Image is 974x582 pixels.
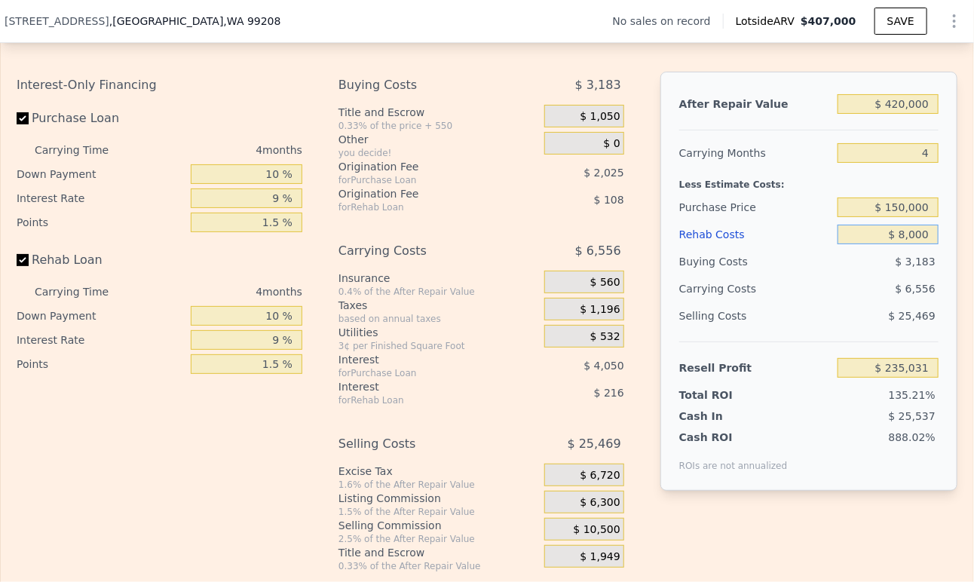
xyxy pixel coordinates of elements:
[889,310,936,322] span: $ 25,469
[574,523,620,537] span: $ 10,500
[338,491,538,506] div: Listing Commission
[338,271,538,286] div: Insurance
[338,464,538,479] div: Excise Tax
[338,352,507,367] div: Interest
[338,533,538,545] div: 2.5% of the After Repair Value
[17,304,185,328] div: Down Payment
[338,313,538,325] div: based on annual taxes
[338,186,507,201] div: Origination Fee
[338,174,507,186] div: for Purchase Loan
[338,159,507,174] div: Origination Fee
[679,194,832,221] div: Purchase Price
[338,506,538,518] div: 1.5% of the After Repair Value
[613,14,723,29] div: No sales on record
[679,302,832,329] div: Selling Costs
[874,8,927,35] button: SAVE
[583,167,623,179] span: $ 2,025
[604,137,620,151] span: $ 0
[17,112,29,124] input: Purchase Loan
[679,248,832,275] div: Buying Costs
[17,105,185,132] label: Purchase Loan
[580,469,620,482] span: $ 6,720
[679,221,832,248] div: Rehab Costs
[580,303,620,317] span: $ 1,196
[889,431,936,443] span: 888.02%
[679,409,773,424] div: Cash In
[580,550,620,564] span: $ 1,949
[5,14,109,29] span: [STREET_ADDRESS]
[338,394,507,406] div: for Rehab Loan
[338,379,507,394] div: Interest
[580,496,620,510] span: $ 6,300
[338,340,538,352] div: 3¢ per Finished Square Foot
[580,110,620,124] span: $ 1,050
[338,367,507,379] div: for Purchase Loan
[338,518,538,533] div: Selling Commission
[35,138,133,162] div: Carrying Time
[109,14,281,29] span: , [GEOGRAPHIC_DATA]
[736,14,801,29] span: Lotside ARV
[583,360,623,372] span: $ 4,050
[338,105,538,120] div: Title and Escrow
[338,132,538,147] div: Other
[594,387,624,399] span: $ 216
[139,138,302,162] div: 4 months
[679,387,773,403] div: Total ROI
[590,276,620,289] span: $ 560
[679,430,788,445] div: Cash ROI
[223,15,280,27] span: , WA 99208
[889,389,936,401] span: 135.21%
[338,201,507,213] div: for Rehab Loan
[896,256,936,268] span: $ 3,183
[17,186,185,210] div: Interest Rate
[338,545,538,560] div: Title and Escrow
[575,237,621,265] span: $ 6,556
[17,72,302,99] div: Interest-Only Financing
[17,162,185,186] div: Down Payment
[17,254,29,266] input: Rehab Loan
[338,560,538,572] div: 0.33% of the After Repair Value
[338,72,507,99] div: Buying Costs
[679,139,832,167] div: Carrying Months
[679,354,832,381] div: Resell Profit
[575,72,621,99] span: $ 3,183
[17,328,185,352] div: Interest Rate
[679,167,939,194] div: Less Estimate Costs:
[594,194,624,206] span: $ 108
[338,237,507,265] div: Carrying Costs
[889,410,936,422] span: $ 25,537
[338,430,507,458] div: Selling Costs
[679,90,832,118] div: After Repair Value
[35,280,133,304] div: Carrying Time
[896,283,936,295] span: $ 6,556
[338,325,538,340] div: Utilities
[338,147,538,159] div: you decide!
[338,286,538,298] div: 0.4% of the After Repair Value
[568,430,621,458] span: $ 25,469
[338,479,538,491] div: 1.6% of the After Repair Value
[17,210,185,234] div: Points
[17,352,185,376] div: Points
[939,6,969,36] button: Show Options
[338,298,538,313] div: Taxes
[139,280,302,304] div: 4 months
[801,15,856,27] span: $407,000
[590,330,620,344] span: $ 532
[679,275,773,302] div: Carrying Costs
[17,247,185,274] label: Rehab Loan
[679,445,788,472] div: ROIs are not annualized
[338,120,538,132] div: 0.33% of the price + 550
